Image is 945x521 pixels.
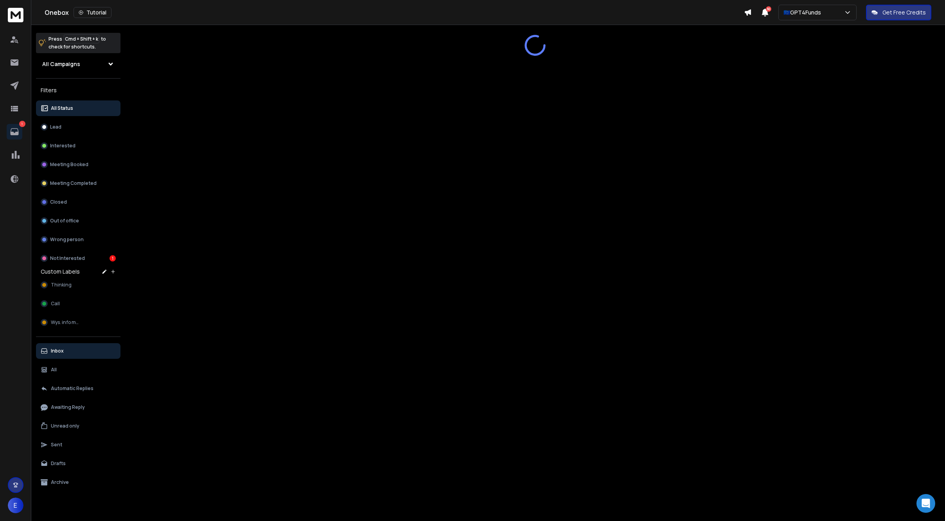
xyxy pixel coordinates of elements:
p: Automatic Replies [51,385,93,392]
button: Not Interested1 [36,251,120,266]
button: Drafts [36,456,120,471]
span: Call [51,301,60,307]
div: Onebox [45,7,744,18]
span: Wys. info mail [51,319,81,326]
button: Tutorial [74,7,111,18]
p: Get Free Credits [882,9,926,16]
button: Out of office [36,213,120,229]
button: Meeting Completed [36,175,120,191]
p: Awaiting Reply [51,404,85,410]
p: Closed [50,199,67,205]
h1: All Campaigns [42,60,80,68]
p: Not Interested [50,255,85,261]
p: Drafts [51,460,66,467]
div: 1 [110,255,116,261]
p: Archive [51,479,69,485]
p: Interested [50,143,75,149]
p: 1 [19,121,25,127]
button: Wys. info mail [36,315,120,330]
button: Lead [36,119,120,135]
button: Get Free Credits [866,5,931,20]
button: Unread only [36,418,120,434]
span: 50 [766,6,771,12]
a: 1 [7,124,22,140]
button: All [36,362,120,378]
p: Unread only [51,423,79,429]
p: All Status [51,105,73,111]
h3: Custom Labels [41,268,80,276]
p: Wrong person [50,236,84,243]
div: Open Intercom Messenger [916,494,935,513]
p: Meeting Completed [50,180,97,186]
p: Press to check for shortcuts. [49,35,106,51]
button: Call [36,296,120,312]
button: Automatic Replies [36,381,120,396]
button: Awaiting Reply [36,399,120,415]
button: Archive [36,474,120,490]
button: Sent [36,437,120,453]
p: All [51,367,57,373]
p: Inbox [51,348,64,354]
p: Out of office [50,218,79,224]
p: Sent [51,442,62,448]
button: Meeting Booked [36,157,120,172]
p: 🇪🇺GPT4Funds [783,9,824,16]
button: All Campaigns [36,56,120,72]
button: E [8,498,23,513]
button: Wrong person [36,232,120,247]
p: Lead [50,124,61,130]
button: Inbox [36,343,120,359]
button: Thinking [36,277,120,293]
button: Closed [36,194,120,210]
button: Interested [36,138,120,154]
span: Cmd + Shift + k [64,34,99,43]
span: Thinking [51,282,72,288]
p: Meeting Booked [50,161,88,168]
button: All Status [36,100,120,116]
h3: Filters [36,85,120,96]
